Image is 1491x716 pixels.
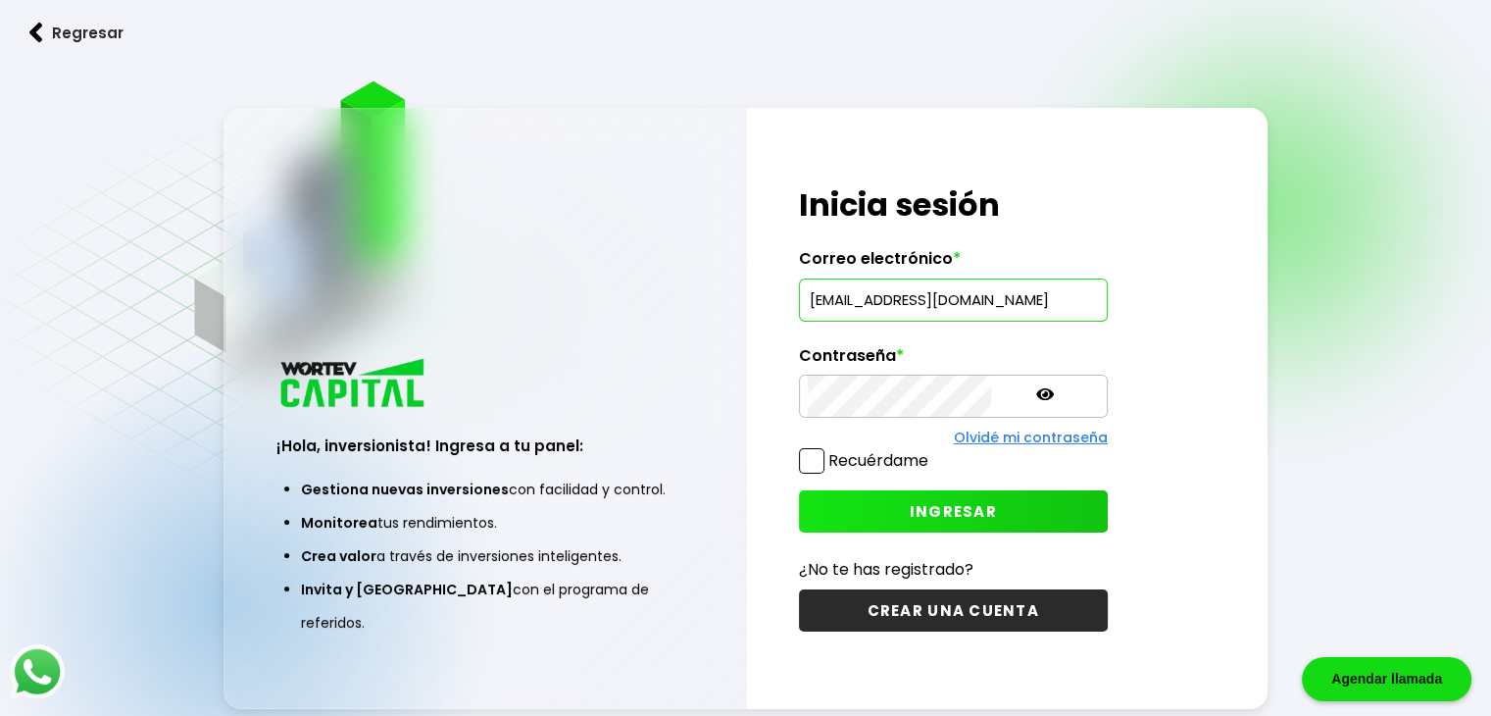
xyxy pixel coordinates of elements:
[301,580,513,599] span: Invita y [GEOGRAPHIC_DATA]
[799,557,1108,632] a: ¿No te has registrado?CREAR UNA CUENTA
[276,435,693,457] h3: ¡Hola, inversionista! Ingresa a tu panel:
[799,181,1108,229] h1: Inicia sesión
[301,546,376,566] span: Crea valor
[301,473,669,506] li: con facilidad y control.
[799,589,1108,632] button: CREAR UNA CUENTA
[301,513,377,533] span: Monitorea
[1302,657,1471,701] div: Agendar llamada
[29,23,43,43] img: flecha izquierda
[799,249,1108,279] label: Correo electrónico
[799,557,1108,582] p: ¿No te has registrado?
[301,573,669,639] li: con el programa de referidos.
[799,490,1108,533] button: INGRESAR
[301,506,669,539] li: tus rendimientos.
[828,449,928,472] label: Recuérdame
[799,346,1108,376] label: Contraseña
[954,428,1108,447] a: Olvidé mi contraseña
[808,280,1099,321] input: hola@wortev.capital
[910,501,997,522] span: INGRESAR
[10,644,65,699] img: logos_whatsapp-icon.242b2217.svg
[301,480,509,499] span: Gestiona nuevas inversiones
[301,539,669,573] li: a través de inversiones inteligentes.
[276,356,431,414] img: logo_wortev_capital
